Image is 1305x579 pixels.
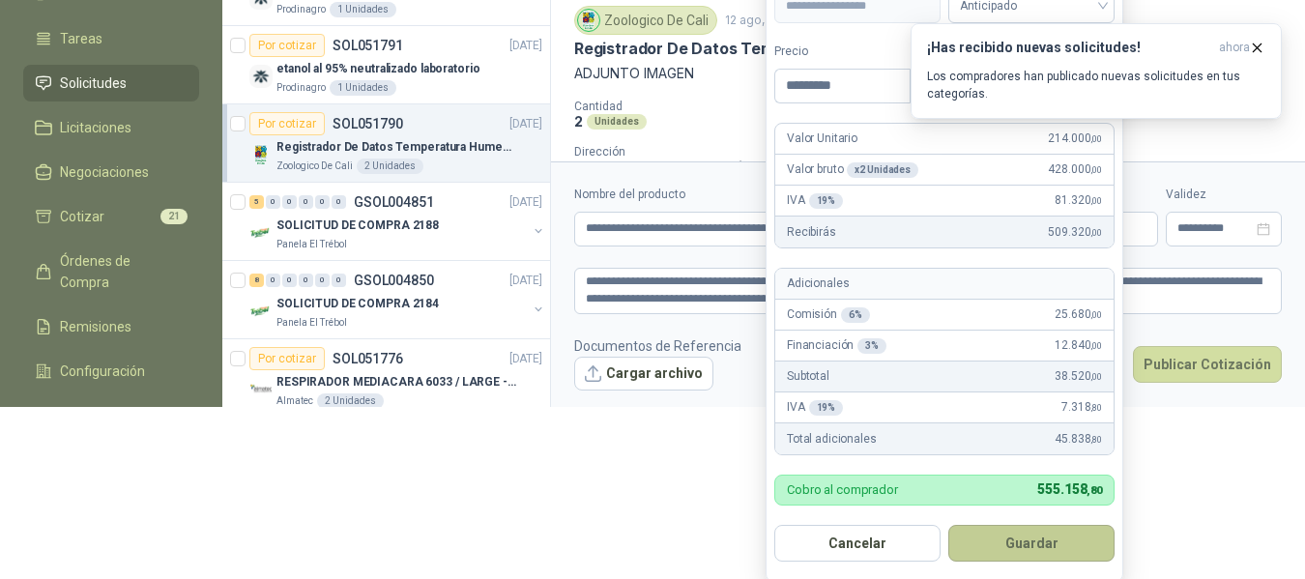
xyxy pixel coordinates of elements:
[333,39,403,52] p: SOL051791
[276,138,517,157] p: Registrador De Datos Temperatura Humedad Usb 32.000 Registro
[1055,367,1102,386] span: 38.520
[276,295,439,313] p: SOLICITUD DE COMPRA 2184
[60,206,104,227] span: Cotizar
[249,195,264,209] div: 5
[60,250,181,293] span: Órdenes de Compra
[222,339,550,418] a: Por cotizarSOL051776[DATE] Company LogoRESPIRADOR MEDIACARA 6033 / LARGE - TALLA GRANDEAlmatec2 U...
[574,357,713,391] button: Cargar archivo
[787,275,849,293] p: Adicionales
[333,352,403,365] p: SOL051776
[222,26,550,104] a: Por cotizarSOL051791[DATE] Company Logoetanol al 95% neutralizado laboratorioProdinagro1 Unidades
[587,114,647,130] div: Unidades
[809,193,844,209] div: 19 %
[276,217,439,235] p: SOLICITUD DE COMPRA 2188
[574,159,781,208] p: [STREET_ADDRESS] Cali , [PERSON_NAME][GEOGRAPHIC_DATA]
[282,274,297,287] div: 0
[1166,186,1282,204] label: Validez
[787,130,857,148] p: Valor Unitario
[509,115,542,133] p: [DATE]
[60,28,102,49] span: Tareas
[911,23,1282,119] button: ¡Has recibido nuevas solicitudes!ahora Los compradores han publicado nuevas solicitudes en tus ca...
[354,274,434,287] p: GSOL004850
[1133,346,1282,383] button: Publicar Cotización
[509,37,542,55] p: [DATE]
[23,20,199,57] a: Tareas
[725,12,796,30] p: 12 ago, 2025
[1048,130,1102,148] span: 214.000
[23,397,199,434] a: Manuales y ayuda
[23,154,199,190] a: Negociaciones
[1061,398,1102,417] span: 7.318
[787,305,870,324] p: Comisión
[266,195,280,209] div: 0
[357,159,423,174] div: 2 Unidades
[809,400,844,416] div: 19 %
[276,373,517,391] p: RESPIRADOR MEDIACARA 6033 / LARGE - TALLA GRANDE
[787,430,877,449] p: Total adicionales
[574,186,888,204] label: Nombre del producto
[249,143,273,166] img: Company Logo
[276,315,347,331] p: Panela El Trébol
[315,274,330,287] div: 0
[249,190,546,252] a: 5 0 0 0 0 0 GSOL004851[DATE] Company LogoSOLICITUD DE COMPRA 2188Panela El Trébol
[574,145,781,159] p: Dirección
[276,2,326,17] p: Prodinagro
[1090,227,1102,238] span: ,00
[23,198,199,235] a: Cotizar21
[332,274,346,287] div: 0
[249,65,273,88] img: Company Logo
[60,316,131,337] span: Remisiones
[249,221,273,245] img: Company Logo
[23,308,199,345] a: Remisiones
[249,34,325,57] div: Por cotizar
[787,191,843,210] p: IVA
[1090,340,1102,351] span: ,00
[276,237,347,252] p: Panela El Trébol
[1087,484,1102,497] span: ,80
[23,65,199,101] a: Solicitudes
[857,338,886,354] div: 3 %
[578,10,599,31] img: Company Logo
[249,347,325,370] div: Por cotizar
[509,272,542,290] p: [DATE]
[1090,434,1102,445] span: ,80
[927,68,1265,102] p: Los compradores han publicado nuevas solicitudes en tus categorías.
[1090,309,1102,320] span: ,00
[509,350,542,368] p: [DATE]
[787,398,843,417] p: IVA
[787,223,836,242] p: Recibirás
[927,40,1211,56] h3: ¡Has recibido nuevas solicitudes!
[276,60,479,78] p: etanol al 95% neutralizado laboratorio
[222,104,550,183] a: Por cotizarSOL051790[DATE] Company LogoRegistrador De Datos Temperatura Humedad Usb 32.000 Regist...
[249,112,325,135] div: Por cotizar
[1048,223,1102,242] span: 509.320
[249,269,546,331] a: 8 0 0 0 0 0 GSOL004850[DATE] Company LogoSOLICITUD DE COMPRA 2184Panela El Trébol
[249,378,273,401] img: Company Logo
[60,161,149,183] span: Negociaciones
[787,367,829,386] p: Subtotal
[509,193,542,212] p: [DATE]
[282,195,297,209] div: 0
[774,43,910,61] label: Precio
[787,336,886,355] p: Financiación
[1055,336,1102,355] span: 12.840
[1037,481,1102,497] span: 555.158
[60,361,145,382] span: Configuración
[333,117,403,130] p: SOL051790
[574,100,822,113] p: Cantidad
[299,274,313,287] div: 0
[249,274,264,287] div: 8
[354,195,434,209] p: GSOL004851
[23,353,199,390] a: Configuración
[160,209,188,224] span: 21
[276,159,353,174] p: Zoologico De Cali
[276,393,313,409] p: Almatec
[1090,195,1102,206] span: ,00
[1055,305,1102,324] span: 25.680
[23,109,199,146] a: Licitaciones
[574,6,717,35] div: Zoologico De Cali
[574,335,741,357] p: Documentos de Referencia
[315,195,330,209] div: 0
[23,243,199,301] a: Órdenes de Compra
[574,63,1282,84] p: ADJUNTO IMAGEN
